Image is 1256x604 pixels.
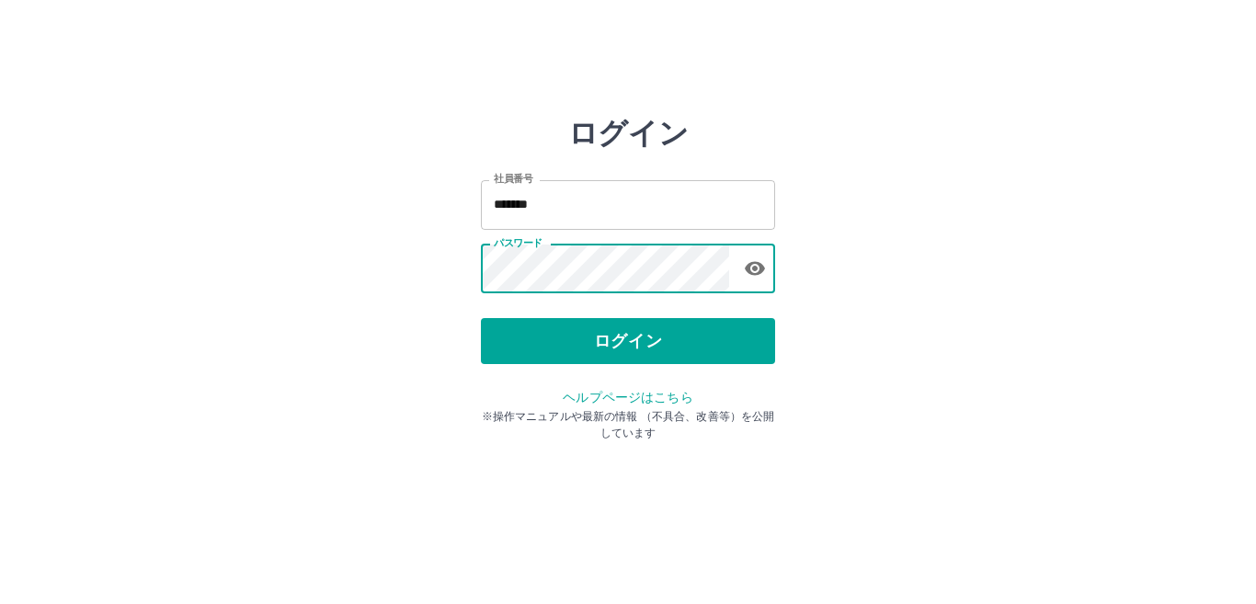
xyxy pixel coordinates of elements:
[494,172,532,186] label: 社員番号
[494,236,542,250] label: パスワード
[481,318,775,364] button: ログイン
[563,390,692,405] a: ヘルプページはこちら
[568,116,689,151] h2: ログイン
[481,408,775,441] p: ※操作マニュアルや最新の情報 （不具合、改善等）を公開しています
